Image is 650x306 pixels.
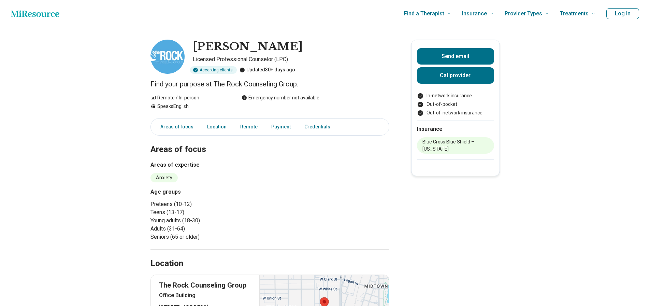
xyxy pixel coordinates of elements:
[417,137,494,154] li: Blue Cross Blue Shield – [US_STATE]
[159,280,251,290] p: The Rock Counseling Group
[150,103,228,110] div: Speaks English
[267,120,295,134] a: Payment
[150,258,183,269] h2: Location
[417,92,494,99] li: In-network insurance
[152,120,198,134] a: Areas of focus
[203,120,231,134] a: Location
[193,40,303,54] h1: [PERSON_NAME]
[417,67,494,84] button: Callprovider
[150,173,178,182] li: Anxiety
[417,125,494,133] h2: Insurance
[462,9,487,18] span: Insurance
[150,217,267,225] li: Young adults (18-30)
[150,233,267,241] li: Seniors (65 or older)
[150,188,267,196] h3: Age groups
[150,161,389,169] h3: Areas of expertise
[242,94,319,101] div: Emergency number not available
[417,48,494,65] button: Send email
[150,225,267,233] li: Adults (31-64)
[417,92,494,116] ul: Payment options
[159,291,251,300] p: Office Building
[417,109,494,116] li: Out-of-network insurance
[560,9,589,18] span: Treatments
[606,8,639,19] button: Log In
[150,94,228,101] div: Remote / In-person
[240,66,295,74] div: Updated 30+ days ago
[404,9,444,18] span: Find a Therapist
[236,120,262,134] a: Remote
[150,127,389,155] h2: Areas of focus
[505,9,542,18] span: Provider Types
[11,7,59,20] a: Home page
[150,40,185,74] img: Jillanna Mercer, Licensed Professional Counselor (LPC)
[300,120,338,134] a: Credentials
[190,66,237,74] div: Accepting clients
[150,208,267,217] li: Teens (13-17)
[150,200,267,208] li: Preteens (10-12)
[150,79,389,89] p: Find your purpose at The Rock Counseling Group.
[193,55,389,64] p: Licensed Professional Counselor (LPC)
[417,101,494,108] li: Out-of-pocket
